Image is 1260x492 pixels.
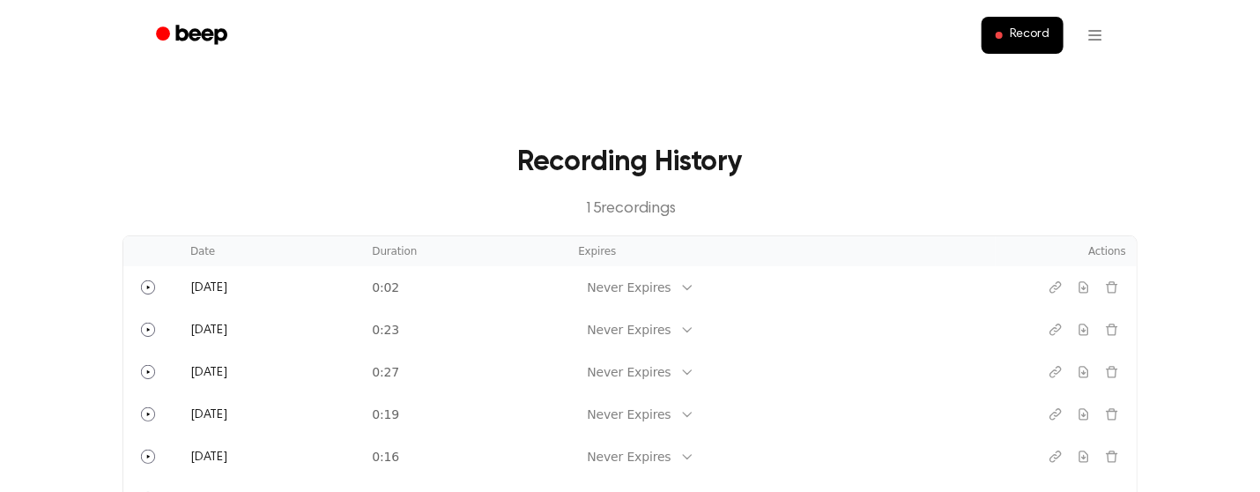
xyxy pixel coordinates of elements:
[190,282,227,294] span: [DATE]
[1098,358,1126,386] button: Delete recording
[1010,27,1049,43] span: Record
[1041,400,1070,429] button: Copy link
[134,443,162,471] button: Play
[587,279,671,297] div: Never Expires
[587,363,671,382] div: Never Expires
[1041,273,1070,302] button: Copy link
[996,236,1137,266] th: Actions
[1098,443,1126,471] button: Delete recording
[361,393,567,436] td: 0:19
[1041,316,1070,344] button: Copy link
[361,436,567,478] td: 0:16
[1070,443,1098,471] button: Download recording
[1098,400,1126,429] button: Delete recording
[567,236,996,266] th: Expires
[361,236,567,266] th: Duration
[1070,316,1098,344] button: Download recording
[1041,358,1070,386] button: Copy link
[190,451,227,464] span: [DATE]
[151,141,1109,183] h3: Recording History
[144,19,243,53] a: Beep
[151,198,1109,221] p: 15 recording s
[1070,358,1098,386] button: Download recording
[1070,273,1098,302] button: Download recording
[982,17,1064,54] button: Record
[190,367,227,379] span: [DATE]
[190,324,227,337] span: [DATE]
[134,273,162,302] button: Play
[134,400,162,429] button: Play
[134,358,162,386] button: Play
[190,409,227,421] span: [DATE]
[180,236,361,266] th: Date
[587,406,671,424] div: Never Expires
[1098,316,1126,344] button: Delete recording
[1074,14,1116,56] button: Open menu
[1098,273,1126,302] button: Delete recording
[587,321,671,339] div: Never Expires
[587,448,671,466] div: Never Expires
[361,309,567,351] td: 0:23
[134,316,162,344] button: Play
[361,351,567,393] td: 0:27
[1041,443,1070,471] button: Copy link
[361,266,567,309] td: 0:02
[1070,400,1098,429] button: Download recording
